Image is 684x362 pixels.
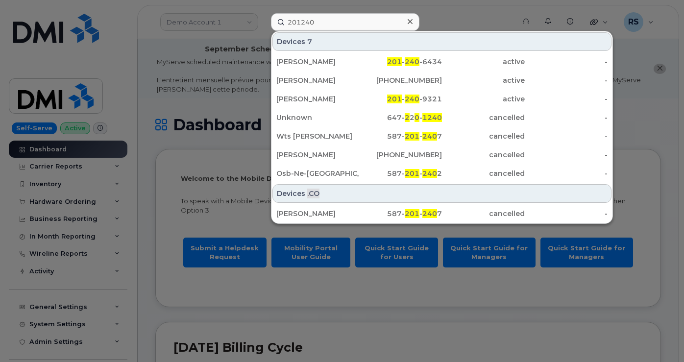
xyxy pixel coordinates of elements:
[405,132,419,141] span: 201
[525,150,608,160] div: -
[359,150,442,160] div: [PHONE_NUMBER]
[442,209,525,218] div: cancelled
[442,113,525,122] div: cancelled
[525,94,608,104] div: -
[359,209,442,218] div: 587- - 7
[442,131,525,141] div: cancelled
[272,184,611,203] div: Devices
[422,209,437,218] span: 240
[405,113,410,122] span: 2
[359,113,442,122] div: 647- 2 -
[272,127,611,145] a: Wts [PERSON_NAME]587-201-2407cancelled-
[272,72,611,89] a: [PERSON_NAME][PHONE_NUMBER]active-
[442,57,525,67] div: active
[359,94,442,104] div: - -9321
[387,57,402,66] span: 201
[307,37,312,47] span: 7
[276,131,359,141] div: Wts [PERSON_NAME]
[387,95,402,103] span: 201
[359,57,442,67] div: - -6434
[405,169,419,178] span: 201
[442,75,525,85] div: active
[359,131,442,141] div: 587- - 7
[525,57,608,67] div: -
[525,169,608,178] div: -
[405,57,419,66] span: 240
[442,94,525,104] div: active
[525,75,608,85] div: -
[276,57,359,67] div: [PERSON_NAME]
[359,75,442,85] div: [PHONE_NUMBER]
[422,132,437,141] span: 240
[525,131,608,141] div: -
[442,169,525,178] div: cancelled
[307,189,319,198] span: .CO
[272,109,611,126] a: Unknown647-220-1240cancelled-
[276,150,359,160] div: [PERSON_NAME]
[276,94,359,104] div: [PERSON_NAME]
[422,113,442,122] span: 1240
[272,165,611,182] a: Osb-Ne-[GEOGRAPHIC_DATA]-[GEOGRAPHIC_DATA] Kiosk587-201-2402cancelled-
[442,150,525,160] div: cancelled
[276,209,359,218] div: [PERSON_NAME]
[525,113,608,122] div: -
[422,169,437,178] span: 240
[272,205,611,222] a: [PERSON_NAME]587-201-2407cancelled-
[276,75,359,85] div: [PERSON_NAME]
[272,90,611,108] a: [PERSON_NAME]201-240-9321active-
[272,32,611,51] div: Devices
[276,169,359,178] div: Osb-Ne-[GEOGRAPHIC_DATA]-[GEOGRAPHIC_DATA] Kiosk
[276,113,359,122] div: Unknown
[415,113,419,122] span: 0
[525,209,608,218] div: -
[272,146,611,164] a: [PERSON_NAME][PHONE_NUMBER]cancelled-
[405,95,419,103] span: 240
[272,53,611,71] a: [PERSON_NAME]201-240-6434active-
[405,209,419,218] span: 201
[359,169,442,178] div: 587- - 2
